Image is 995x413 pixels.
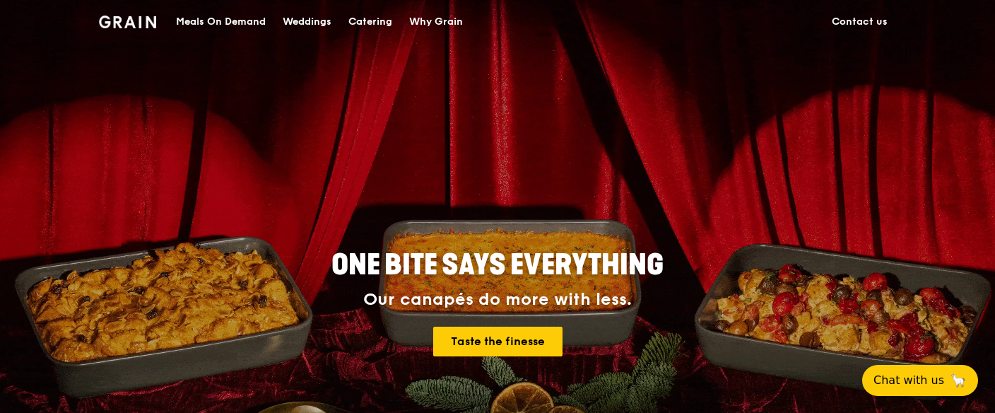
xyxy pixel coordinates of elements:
[274,1,340,43] a: Weddings
[331,248,664,282] span: ONE BITE SAYS EVERYTHING
[823,1,896,43] a: Contact us
[340,1,401,43] a: Catering
[283,1,331,43] div: Weddings
[950,372,967,389] span: 🦙
[348,1,392,43] div: Catering
[176,1,266,43] div: Meals On Demand
[873,372,944,389] span: Chat with us
[99,16,156,28] img: Grain
[862,365,978,396] button: Chat with us🦙
[433,327,563,356] a: Taste the finesse
[409,1,463,43] div: Why Grain
[401,1,471,43] a: Why Grain
[243,290,752,310] div: Our canapés do more with less.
